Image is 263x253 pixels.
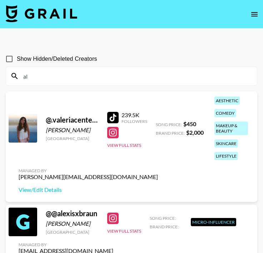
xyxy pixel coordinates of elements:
[186,129,204,136] strong: $ 2,000
[19,168,158,173] div: Managed By
[214,139,238,148] div: skincare
[46,115,99,124] div: @ .valeriacenteno
[19,186,158,193] a: View/Edit Details
[150,224,179,229] span: Brand Price:
[214,121,248,135] div: makeup & beauty
[214,109,236,117] div: comedy
[46,220,99,227] div: [PERSON_NAME]
[183,120,196,127] strong: $ 450
[214,152,238,160] div: lifestyle
[6,5,77,22] img: Grail Talent
[46,126,99,134] div: [PERSON_NAME]
[19,70,253,82] input: Search by User Name
[107,143,141,148] button: View Full Stats
[191,218,236,226] div: Micro-Influencer
[214,96,240,105] div: aesthetic
[121,119,147,124] div: Followers
[247,7,262,21] button: open drawer
[19,173,158,180] div: [PERSON_NAME][EMAIL_ADDRESS][DOMAIN_NAME]
[46,209,99,218] div: @ @alexisxbraun
[17,55,97,63] span: Show Hidden/Deleted Creators
[107,228,141,234] button: View Full Stats
[46,229,99,235] div: [GEOGRAPHIC_DATA]
[121,111,147,119] div: 239.5K
[156,122,182,127] span: Song Price:
[156,130,185,136] span: Brand Price:
[19,242,113,247] div: Managed By
[46,136,99,141] div: [GEOGRAPHIC_DATA]
[150,215,176,221] span: Song Price:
